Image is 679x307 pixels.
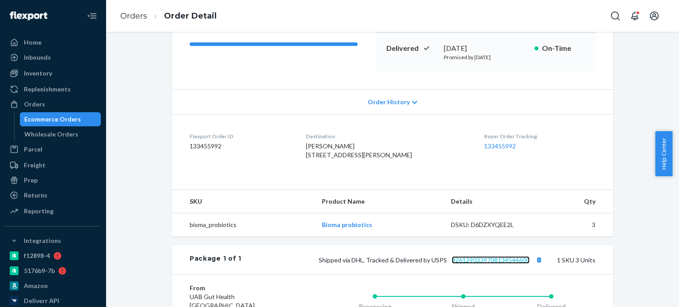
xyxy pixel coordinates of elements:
div: Returns [24,191,47,200]
div: 5176b9-7b [24,266,55,275]
a: 133455992 [484,142,516,150]
div: 1 SKU 3 Units [241,254,595,265]
a: Replenishments [5,82,101,96]
button: Close Navigation [83,7,101,25]
div: Parcel [24,145,42,154]
a: Orders [5,97,101,111]
span: Order History [368,98,410,106]
button: Copy tracking number [533,254,545,265]
dd: 133455992 [190,142,292,151]
a: 5176b9-7b [5,264,101,278]
div: Replenishments [24,85,71,94]
a: Reporting [5,204,101,218]
a: Prep [5,173,101,187]
div: Integrations [24,236,61,245]
a: Inventory [5,66,101,80]
a: Returns [5,188,101,202]
a: Inbounds [5,50,101,64]
button: Open notifications [626,7,644,25]
dt: Flexport Order ID [190,133,292,140]
div: Deliverr API [24,296,59,305]
div: Amazon [24,281,48,290]
div: Package 1 of 1 [190,254,241,265]
th: SKU [172,190,315,213]
div: f12898-4 [24,251,50,260]
button: Open Search Box [607,7,624,25]
a: Parcel [5,142,101,156]
a: Freight [5,158,101,172]
span: Shipped via DHL, Tracked & Delivered by USPS [319,256,545,264]
a: 9261290339708134544600 [452,256,530,264]
dt: From [190,284,295,292]
div: Inbounds [24,53,51,62]
button: Integrations [5,234,101,248]
button: Open account menu [645,7,663,25]
a: Home [5,35,101,49]
div: Wholesale Orders [24,130,78,139]
td: bioma_probiotics [172,213,315,237]
div: Prep [24,176,38,185]
div: DSKU: D6DZXYQEE2L [451,220,534,229]
div: Home [24,38,42,47]
a: f12898-4 [5,249,101,263]
th: Qty [541,190,613,213]
a: Wholesale Orders [20,127,101,141]
div: Ecommerce Orders [24,115,81,124]
div: Inventory [24,69,52,78]
div: Orders [24,100,45,109]
button: Help Center [655,131,672,176]
img: Flexport logo [10,11,47,20]
a: Order Detail [164,11,217,21]
dt: Buyer Order Tracking [484,133,595,140]
div: Reporting [24,207,53,216]
div: Freight [24,161,46,170]
dt: Destination [306,133,470,140]
a: Bioma probiotics [322,221,372,228]
a: Orders [120,11,147,21]
div: [DATE] [444,43,527,53]
p: Delivered [386,43,437,53]
th: Product Name [315,190,443,213]
a: Amazon [5,279,101,293]
p: Promised by [DATE] [444,53,527,61]
ol: breadcrumbs [113,3,224,29]
a: Ecommerce Orders [20,112,101,126]
p: On-Time [542,43,585,53]
td: 3 [541,213,613,237]
span: [PERSON_NAME] [STREET_ADDRESS][PERSON_NAME] [306,142,412,159]
th: Details [444,190,541,213]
